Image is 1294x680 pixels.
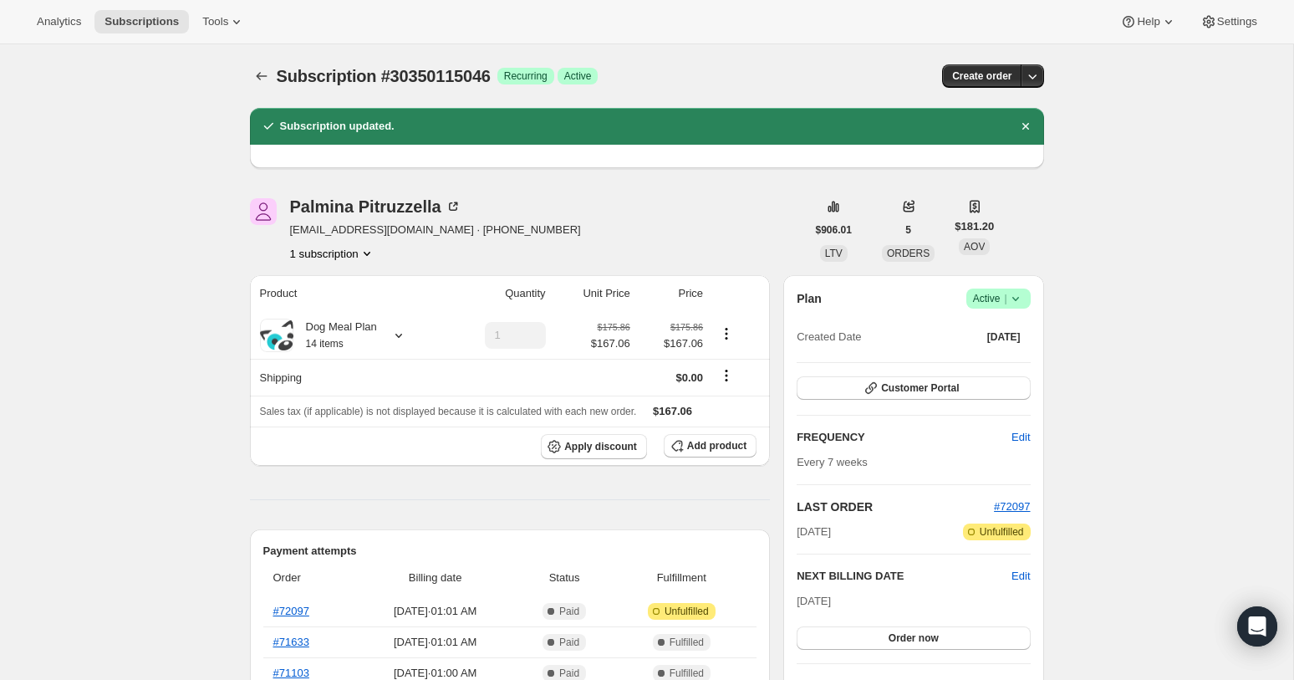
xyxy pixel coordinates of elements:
img: product img [260,320,293,350]
button: Help [1110,10,1186,33]
button: Product actions [290,245,375,262]
span: [DATE] [797,595,831,607]
span: [EMAIL_ADDRESS][DOMAIN_NAME] · [PHONE_NUMBER] [290,222,581,238]
span: Palmina Pitruzzella [250,198,277,225]
h2: FREQUENCY [797,429,1011,446]
span: Fulfilled [670,636,704,649]
span: Apply discount [564,440,637,453]
span: Sales tax (if applicable) is not displayed because it is calculated with each new order. [260,406,637,417]
th: Price [635,275,708,312]
span: Subscriptions [104,15,179,28]
span: Paid [559,636,579,649]
button: Dismiss notification [1014,115,1037,138]
button: #72097 [994,498,1030,515]
button: [DATE] [977,325,1031,349]
span: Customer Portal [881,381,959,395]
h2: Plan [797,290,822,307]
span: Tools [202,15,228,28]
span: Paid [559,605,579,618]
small: 14 items [306,338,344,350]
button: Customer Portal [797,376,1030,400]
div: Dog Meal Plan [293,319,377,352]
button: Shipping actions [713,366,740,385]
span: Settings [1217,15,1257,28]
span: [DATE] [797,524,831,540]
span: Create order [952,69,1011,83]
button: $906.01 [806,218,862,242]
a: #71103 [273,667,309,679]
button: Add product [664,434,757,458]
span: Unfulfilled [980,525,1024,539]
span: $167.06 [653,405,692,417]
button: Analytics [27,10,91,33]
span: Paid [559,667,579,680]
span: Active [564,69,592,83]
button: Subscriptions [250,64,273,88]
span: 5 [905,223,911,237]
span: ORDERS [887,248,930,259]
small: $175.86 [670,322,703,332]
button: Apply discount [541,434,647,459]
div: Open Intercom Messenger [1237,606,1277,647]
span: AOV [964,241,985,253]
span: Every 7 weeks [797,456,868,468]
span: $906.01 [816,223,852,237]
span: $0.00 [676,371,704,384]
small: $175.86 [598,322,630,332]
span: Subscription #30350115046 [277,67,491,85]
th: Quantity [446,275,551,312]
span: $181.20 [955,218,994,235]
th: Shipping [250,359,446,396]
th: Order [263,560,354,596]
span: Fulfilled [670,667,704,680]
div: Palmina Pitruzzella [290,198,461,215]
button: Tools [192,10,255,33]
button: Edit [1011,568,1030,585]
span: Status [522,570,607,586]
th: Product [250,275,446,312]
span: LTV [825,248,843,259]
span: Unfulfilled [665,605,709,618]
button: 5 [895,218,921,242]
th: Unit Price [551,275,635,312]
button: Edit [1001,424,1040,451]
a: #71633 [273,636,309,648]
span: Help [1137,15,1159,28]
span: $167.06 [591,335,630,352]
button: Create order [942,64,1021,88]
button: Product actions [713,325,740,343]
span: | [1004,292,1006,305]
span: $167.06 [640,335,703,352]
span: [DATE] · 01:01 AM [359,634,512,651]
span: Analytics [37,15,81,28]
button: Settings [1190,10,1267,33]
span: [DATE] [987,330,1021,344]
span: Add product [687,439,746,452]
span: Fulfillment [616,570,746,586]
span: Active [973,290,1024,307]
span: Edit [1011,429,1030,446]
a: #72097 [273,605,309,617]
span: Created Date [797,329,861,345]
span: Order now [889,631,939,645]
h2: NEXT BILLING DATE [797,568,1011,585]
h2: LAST ORDER [797,498,994,515]
h2: Payment attempts [263,543,757,560]
a: #72097 [994,500,1030,513]
span: [DATE] · 01:01 AM [359,603,512,620]
span: Billing date [359,570,512,586]
span: Recurring [504,69,548,83]
button: Order now [797,626,1030,650]
button: Subscriptions [94,10,189,33]
h2: Subscription updated. [280,118,395,135]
